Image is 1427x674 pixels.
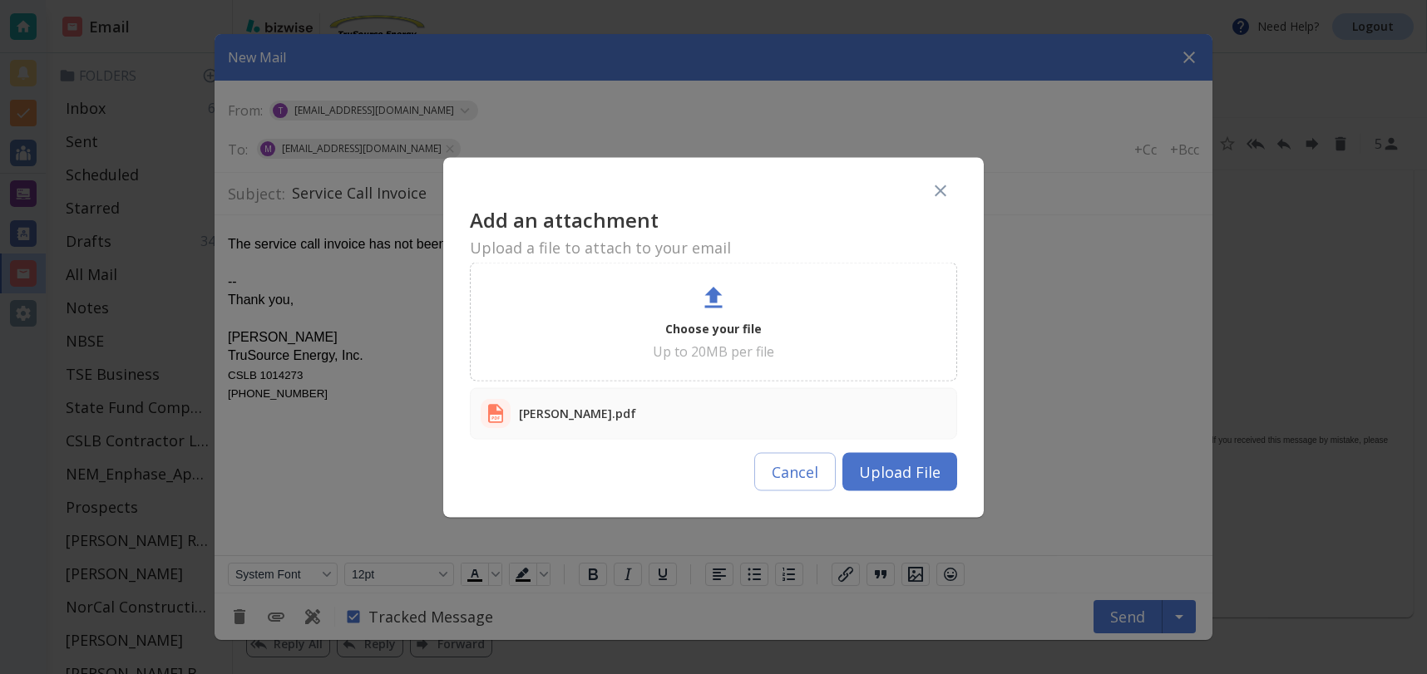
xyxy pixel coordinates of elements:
[481,398,511,428] img: attachment
[13,13,985,188] body: Rich Text Area. Press ALT-0 for help.
[13,76,985,94] p: Thank you,
[13,20,985,38] div: The service call invoice has not been paid yet. Your solar system has been repaired.
[13,154,88,166] span: CSLB 1014273
[665,318,762,338] p: Choose your file
[13,131,985,150] p: TruSource Energy, Inc.
[519,398,636,428] p: [PERSON_NAME].pdf
[470,239,957,255] h6: Upload a file to attach to your email
[842,452,957,490] button: Upload File
[13,38,985,187] div: --
[470,262,957,381] div: Choose your fileUp to 20MB per file
[754,452,836,490] button: Cancel
[470,207,957,232] h3: Add an attachment
[13,172,113,184] span: [PHONE_NUMBER]
[653,342,774,360] p: Up to 20MB per file
[13,113,985,131] p: [PERSON_NAME]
